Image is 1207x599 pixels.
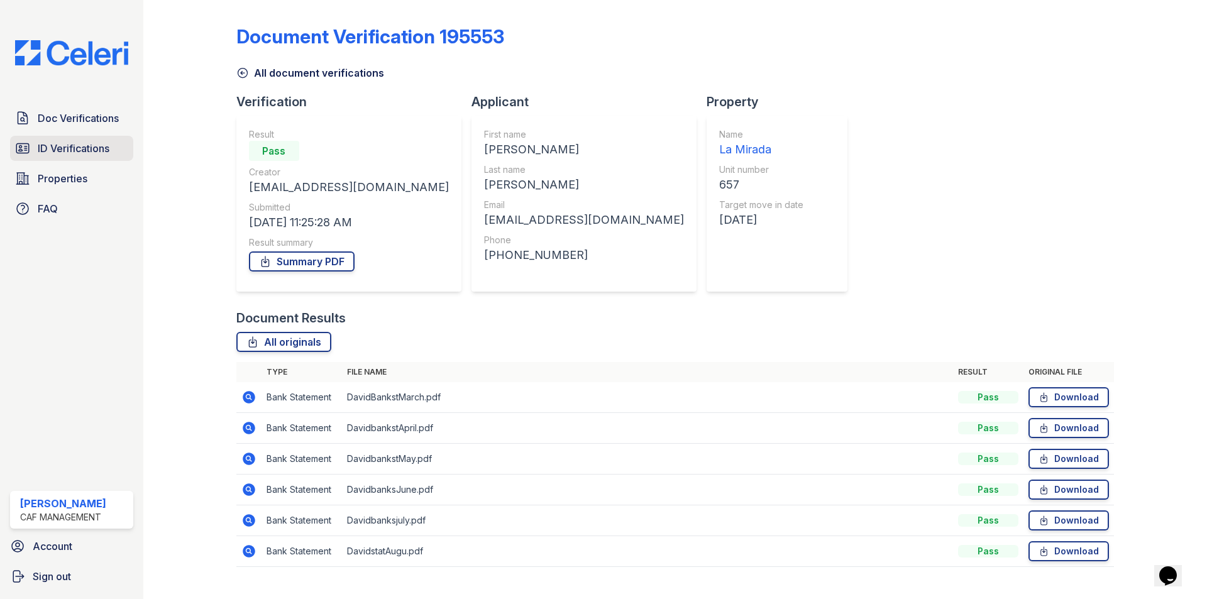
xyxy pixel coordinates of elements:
div: First name [484,128,684,141]
div: [PERSON_NAME] [484,176,684,194]
th: File name [342,362,953,382]
td: Bank Statement [262,382,342,413]
div: Creator [249,166,449,179]
div: Document Results [236,309,346,327]
td: Bank Statement [262,505,342,536]
div: Pass [958,545,1018,558]
a: Download [1028,480,1109,500]
div: Property [707,93,857,111]
span: Properties [38,171,87,186]
a: Name La Mirada [719,128,803,158]
div: Pass [958,514,1018,527]
span: Account [33,539,72,554]
th: Type [262,362,342,382]
div: Result [249,128,449,141]
th: Result [953,362,1023,382]
div: Result summary [249,236,449,249]
div: [EMAIL_ADDRESS][DOMAIN_NAME] [484,211,684,229]
div: 657 [719,176,803,194]
span: FAQ [38,201,58,216]
div: Unit number [719,163,803,176]
a: Download [1028,418,1109,438]
span: Doc Verifications [38,111,119,126]
div: Pass [958,391,1018,404]
td: DavidbanksJune.pdf [342,475,953,505]
a: All document verifications [236,65,384,80]
td: DavidbankstMay.pdf [342,444,953,475]
a: Download [1028,510,1109,530]
div: Target move in date [719,199,803,211]
div: CAF Management [20,511,106,524]
td: Bank Statement [262,413,342,444]
a: Account [5,534,138,559]
td: Bank Statement [262,444,342,475]
a: All originals [236,332,331,352]
iframe: chat widget [1154,549,1194,586]
div: [DATE] [719,211,803,229]
a: FAQ [10,196,133,221]
div: [PERSON_NAME] [484,141,684,158]
div: Pass [958,422,1018,434]
th: Original file [1023,362,1114,382]
div: Email [484,199,684,211]
div: [EMAIL_ADDRESS][DOMAIN_NAME] [249,179,449,196]
td: Bank Statement [262,536,342,567]
div: [PERSON_NAME] [20,496,106,511]
div: Last name [484,163,684,176]
a: Summary PDF [249,251,355,272]
a: Properties [10,166,133,191]
div: La Mirada [719,141,803,158]
td: DavidstatAugu.pdf [342,536,953,567]
span: Sign out [33,569,71,584]
div: Pass [249,141,299,161]
div: Applicant [471,93,707,111]
td: Bank Statement [262,475,342,505]
div: Pass [958,453,1018,465]
div: Submitted [249,201,449,214]
div: [PHONE_NUMBER] [484,246,684,264]
img: CE_Logo_Blue-a8612792a0a2168367f1c8372b55b34899dd931a85d93a1a3d3e32e68fde9ad4.png [5,40,138,65]
div: Document Verification 195553 [236,25,504,48]
a: Download [1028,541,1109,561]
div: Pass [958,483,1018,496]
div: Verification [236,93,471,111]
span: ID Verifications [38,141,109,156]
div: [DATE] 11:25:28 AM [249,214,449,231]
a: Sign out [5,564,138,589]
a: Download [1028,449,1109,469]
td: Davidbanksjuly.pdf [342,505,953,536]
a: Download [1028,387,1109,407]
a: Doc Verifications [10,106,133,131]
div: Name [719,128,803,141]
a: ID Verifications [10,136,133,161]
td: DavidbankstApril.pdf [342,413,953,444]
td: DavidBankstMarch.pdf [342,382,953,413]
div: Phone [484,234,684,246]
